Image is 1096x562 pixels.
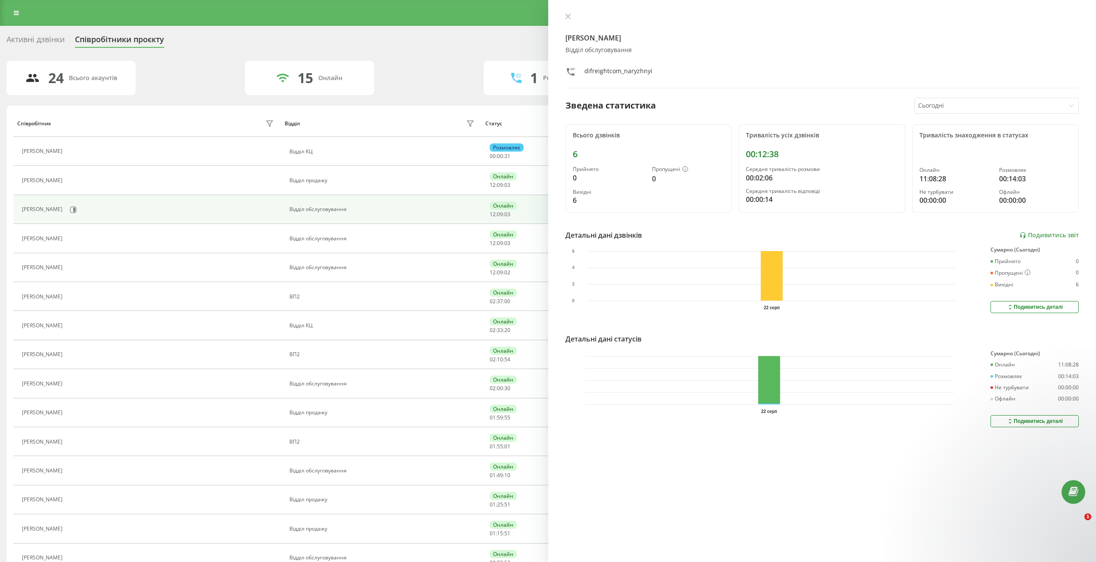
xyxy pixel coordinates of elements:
[497,211,503,218] span: 09
[490,472,510,478] div: : :
[490,230,517,239] div: Онлайн
[497,152,503,160] span: 00
[22,439,65,445] div: [PERSON_NAME]
[1076,258,1079,264] div: 0
[565,230,642,240] div: Детальні дані дзвінків
[504,211,510,218] span: 03
[490,492,517,500] div: Онлайн
[746,188,898,194] div: Середня тривалість відповіді
[490,326,496,334] span: 02
[6,35,65,48] div: Активні дзвінки
[490,269,496,276] span: 12
[490,327,510,333] div: : :
[497,239,503,247] span: 09
[573,166,645,172] div: Прийнято
[22,323,65,329] div: [PERSON_NAME]
[490,415,510,421] div: : :
[490,521,517,529] div: Онлайн
[746,149,898,159] div: 00:12:38
[289,351,477,357] div: ВП2
[22,381,65,387] div: [PERSON_NAME]
[22,497,65,503] div: [PERSON_NAME]
[990,282,1013,288] div: Вихідні
[990,270,1031,276] div: Пропущені
[490,443,496,450] span: 01
[289,555,477,561] div: Відділ обслуговування
[497,530,503,537] span: 15
[504,152,510,160] span: 31
[497,181,503,189] span: 09
[22,264,65,270] div: [PERSON_NAME]
[22,351,65,357] div: [PERSON_NAME]
[22,294,65,300] div: [PERSON_NAME]
[990,247,1079,253] div: Сумарно (Сьогодні)
[490,153,510,159] div: : :
[573,132,725,139] div: Всього дзвінків
[490,152,496,160] span: 00
[69,75,117,82] div: Всього акаунтів
[490,211,496,218] span: 12
[490,550,517,558] div: Онлайн
[504,269,510,276] span: 02
[504,239,510,247] span: 03
[490,472,496,479] span: 01
[572,249,574,254] text: 6
[22,526,65,532] div: [PERSON_NAME]
[48,70,64,86] div: 24
[572,282,574,286] text: 2
[490,317,517,326] div: Онлайн
[22,206,65,212] div: [PERSON_NAME]
[490,239,496,247] span: 12
[490,444,510,450] div: : :
[504,414,510,421] span: 55
[497,385,503,392] span: 00
[573,149,725,159] div: 6
[999,174,1071,184] div: 00:14:03
[22,236,65,242] div: [PERSON_NAME]
[497,298,503,305] span: 37
[746,173,898,183] div: 00:02:06
[504,530,510,537] span: 51
[318,75,342,82] div: Онлайн
[490,182,510,188] div: : :
[543,75,585,82] div: Розмовляють
[504,298,510,305] span: 00
[497,501,503,508] span: 25
[289,149,477,155] div: Відділ КЦ
[490,211,510,217] div: : :
[1006,304,1063,310] div: Подивитись деталі
[289,323,477,329] div: Відділ КЦ
[497,326,503,334] span: 33
[1076,270,1079,276] div: 0
[490,202,517,210] div: Онлайн
[990,258,1021,264] div: Прийнято
[490,289,517,297] div: Онлайн
[490,385,496,392] span: 02
[504,472,510,479] span: 10
[573,189,645,195] div: Вихідні
[652,166,724,173] div: Пропущені
[1019,232,1079,239] a: Подивитись звіт
[490,347,517,355] div: Онлайн
[572,265,574,270] text: 4
[919,167,992,173] div: Онлайн
[289,439,477,445] div: ВП2
[298,70,313,86] div: 15
[746,132,898,139] div: Тривалість усіх дзвінків
[490,531,510,537] div: : :
[490,298,510,304] div: : :
[990,301,1079,313] button: Подивитись деталі
[289,410,477,416] div: Відділ продажу
[652,174,724,184] div: 0
[17,121,51,127] div: Співробітник
[490,463,517,471] div: Онлайн
[289,206,477,212] div: Відділ обслуговування
[490,143,524,152] div: Розмовляє
[490,434,517,442] div: Онлайн
[999,167,1071,173] div: Розмовляє
[497,443,503,450] span: 55
[919,195,992,205] div: 00:00:00
[289,526,477,532] div: Відділ продажу
[490,376,517,384] div: Онлайн
[764,305,779,310] text: 22 серп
